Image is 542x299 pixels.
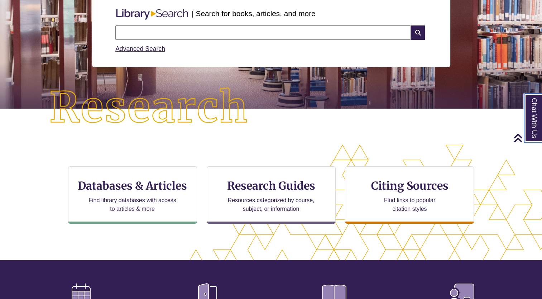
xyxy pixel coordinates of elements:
[411,25,425,40] i: Search
[27,66,271,151] img: Research
[213,179,330,193] h3: Research Guides
[207,166,336,224] a: Research Guides Resources categorized by course, subject, or information
[68,166,197,224] a: Databases & Articles Find library databases with access to articles & more
[375,196,445,213] p: Find links to popular citation styles
[224,196,318,213] p: Resources categorized by course, subject, or information
[366,179,454,193] h3: Citing Sources
[112,6,192,23] img: Libary Search
[115,45,165,52] a: Advanced Search
[345,166,474,224] a: Citing Sources Find links to popular citation styles
[86,196,179,213] p: Find library databases with access to articles & more
[192,8,315,19] p: | Search for books, articles, and more
[513,133,540,143] a: Back to Top
[74,179,191,193] h3: Databases & Articles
